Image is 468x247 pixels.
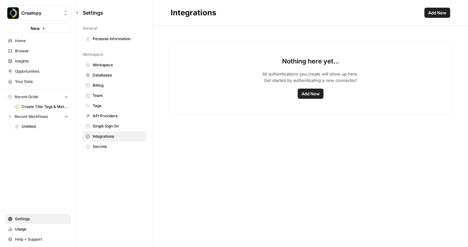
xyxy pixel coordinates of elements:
span: API Providers [93,113,143,119]
span: Settings [83,9,103,17]
button: New [5,24,71,33]
span: Workspace [93,62,143,68]
a: Integrations [83,131,146,142]
a: Settings [5,214,71,224]
a: Billing [83,80,146,91]
span: Creatopy [21,10,60,16]
span: Secrets [93,144,143,149]
span: Add New [301,91,320,97]
a: Databases [83,70,146,80]
p: Nothing here yet... [282,57,339,66]
a: Create Title Tags & Meta Descriptions for Page [12,102,71,112]
a: Tags [83,101,146,111]
a: API Providers [83,111,146,121]
span: Databases [93,72,143,78]
a: Secrets [83,142,146,152]
button: Workspace: Creatopy [5,5,71,21]
img: Creatopy Logo [7,7,19,19]
a: Opportunities [5,66,71,76]
span: Billing [93,83,143,88]
a: Team [83,91,146,101]
span: Integrations [93,134,143,139]
a: Personal Information [83,34,146,44]
a: Workspace [83,60,146,70]
span: General [83,25,97,31]
span: Usage [15,226,68,232]
p: All authentications you create will show up here. Get started by authenticating a new connector! [262,71,358,84]
span: Personal Information [93,36,143,42]
span: Team [93,93,143,98]
span: Settings [15,216,68,222]
button: Add New [424,8,450,18]
button: Help + Support [5,234,71,244]
span: Insights [15,58,68,64]
button: Add New [298,89,323,99]
a: Home [5,36,71,46]
span: Add New [428,10,446,16]
div: Integrations [171,8,216,18]
a: Untitled [12,121,71,132]
span: Recent Grids [15,94,38,100]
a: Browse [5,46,71,56]
span: Tags [93,103,143,109]
a: Usage [5,224,71,234]
a: Single Sign On [83,121,146,131]
button: Recent Grids [5,92,71,102]
span: Browse [15,48,68,54]
button: Recent Workflows [5,112,71,121]
span: Create Title Tags & Meta Descriptions for Page [22,104,68,110]
a: Insights [5,56,71,66]
span: Your Data [15,79,68,84]
span: Recent Workflows [15,114,48,120]
a: Your Data [5,76,71,87]
span: Home [15,38,68,44]
span: Help + Support [15,236,68,242]
span: Single Sign On [93,123,143,129]
span: Workspace [83,52,103,57]
span: New [31,25,40,32]
span: Untitled [22,124,68,129]
span: Opportunities [15,69,68,74]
